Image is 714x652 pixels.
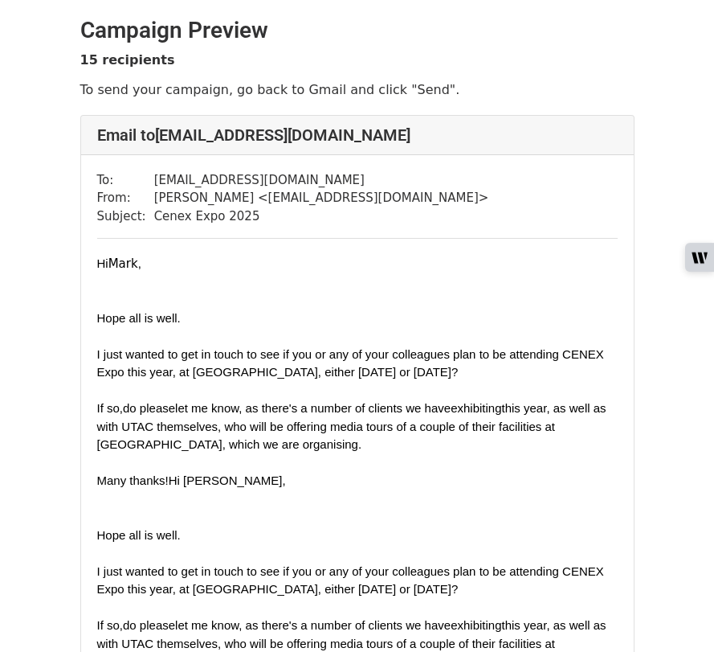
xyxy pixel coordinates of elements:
span: do please [123,618,175,632]
span: do please [123,401,175,415]
td: To: [97,171,154,190]
td: Cenex Expo 2025 [154,207,489,226]
td: Subject: [97,207,154,226]
h4: Email to [EMAIL_ADDRESS][DOMAIN_NAME] [97,125,618,145]
font: , [138,256,141,270]
td: [EMAIL_ADDRESS][DOMAIN_NAME] [154,171,489,190]
font: Many thanks! [97,474,169,487]
span: exhibiting [451,618,501,632]
td: [PERSON_NAME] < [EMAIL_ADDRESS][DOMAIN_NAME] > [154,189,489,207]
font: Hope all is well. [97,528,181,542]
font: I just wanted to get in touch to see if you or any of your colleagues plan to be attending CENEX ... [97,347,604,379]
span: Hi [PERSON_NAME], [169,474,286,487]
td: From: [97,189,154,207]
font: If so, let me know, as there's a number of clients we have this year, as well as with UTAC themse... [97,401,606,451]
span: exhibiting [451,401,501,415]
font: Mark [97,256,141,271]
p: To send your campaign, go back to Gmail and click "Send". [80,81,634,98]
font: Hi [97,256,108,270]
font: Hope all is well. [97,311,181,325]
h2: Campaign Preview [80,17,634,44]
strong: 15 recipients [80,52,175,68]
font: I just wanted to get in touch to see if you or any of your colleagues plan to be attending CENEX ... [97,564,604,597]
